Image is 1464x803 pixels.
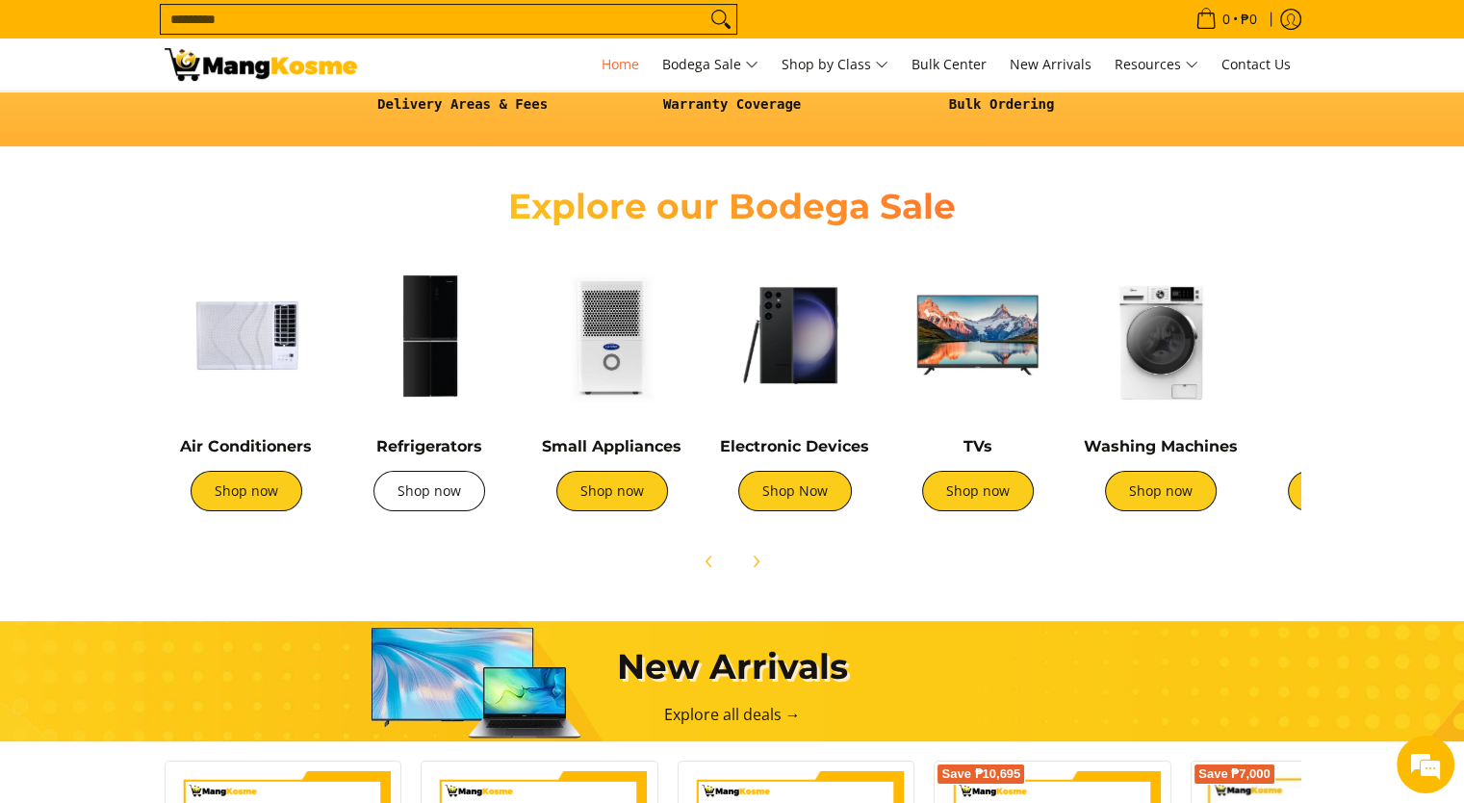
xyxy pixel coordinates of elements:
[1079,253,1243,417] img: Washing Machines
[1105,39,1208,91] a: Resources
[738,471,852,511] a: Shop Now
[922,471,1034,511] a: Shop now
[734,540,777,583] button: Next
[376,39,1300,91] nav: Main Menu
[1010,55,1092,73] span: New Arrivals
[1262,253,1425,417] img: Cookers
[720,437,869,455] a: Electronic Devices
[1000,39,1101,91] a: New Arrivals
[1220,13,1233,26] span: 0
[1115,53,1198,77] span: Resources
[347,253,511,417] img: Refrigerators
[165,253,328,417] img: Air Conditioners
[1105,471,1217,511] a: Shop now
[542,437,681,455] a: Small Appliances
[1221,55,1291,73] span: Contact Us
[782,53,888,77] span: Shop by Class
[376,437,482,455] a: Refrigerators
[941,768,1020,780] span: Save ₱10,695
[602,55,639,73] span: Home
[772,39,898,91] a: Shop by Class
[191,471,302,511] a: Shop now
[1288,471,1400,511] a: Shop now
[664,704,801,725] a: Explore all deals →
[592,39,649,91] a: Home
[902,39,996,91] a: Bulk Center
[653,39,768,91] a: Bodega Sale
[662,53,758,77] span: Bodega Sale
[1212,39,1300,91] a: Contact Us
[963,437,992,455] a: TVs
[1238,13,1260,26] span: ₱0
[180,437,312,455] a: Air Conditioners
[556,471,668,511] a: Shop now
[688,540,731,583] button: Previous
[530,253,694,417] img: Small Appliances
[912,55,987,73] span: Bulk Center
[713,253,877,417] img: Electronic Devices
[165,48,357,81] img: Mang Kosme: Your Home Appliances Warehouse Sale Partner!
[1084,437,1238,455] a: Washing Machines
[453,185,1012,228] h2: Explore our Bodega Sale
[706,5,736,34] button: Search
[1190,9,1263,30] span: •
[896,253,1060,417] img: TVs
[1198,768,1271,780] span: Save ₱7,000
[373,471,485,511] a: Shop now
